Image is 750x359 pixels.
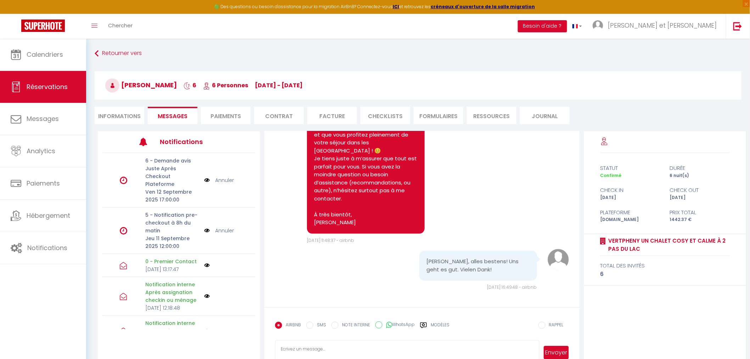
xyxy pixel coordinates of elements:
span: 6 [184,81,196,89]
div: total des invités [600,261,730,270]
label: RAPPEL [545,322,564,330]
p: [DATE] 13:17:47 [145,265,200,273]
button: Besoin d'aide ? [518,20,567,32]
label: SMS [313,322,326,330]
img: logout [733,22,742,31]
li: FORMULAIRES [414,107,463,124]
img: avatar.png [548,249,569,270]
li: CHECKLISTS [360,107,410,124]
li: Journal [520,107,570,124]
label: AIRBNB [282,322,301,330]
span: [DATE] 16:49:48 - airbnb [487,285,537,291]
div: 6 nuit(s) [665,172,734,179]
pre: [PERSON_NAME], alles bestens! Uns geht es gut. Vielen Dank! [426,258,530,274]
p: 5 - Notification pre-checkout à 8h du matin [145,211,200,234]
button: Ouvrir le widget de chat LiveChat [6,3,27,24]
li: Paiements [201,107,251,124]
span: Confirmé [600,172,622,178]
div: 6 [600,270,730,278]
span: Réservations [27,82,68,91]
span: Messages [27,114,59,123]
span: [DATE] 11:48:37 - airbnb [307,237,354,243]
img: NO IMAGE [204,293,210,299]
pre: Bonjour [PERSON_NAME], J’espère que vous êtes bien installé et que vous profitez pleinement de vo... [314,107,417,227]
div: Plateforme [595,208,665,217]
label: WhatsApp [382,321,415,329]
li: Contrat [254,107,304,124]
span: [PERSON_NAME] [105,81,177,89]
div: check out [665,186,734,194]
li: Ressources [467,107,516,124]
a: Chercher [103,14,138,39]
span: Paiements [27,179,60,188]
a: Vertpheny un chalet cosy et calme à 2 pas du lac [606,237,730,253]
img: NO IMAGE [204,328,210,334]
p: Jeu 11 Septembre 2025 12:00:00 [145,234,200,250]
span: Hébergement [27,211,70,220]
img: ... [593,20,603,31]
div: [DATE] [665,194,734,201]
a: Retourner vers [95,47,741,60]
span: Calendriers [27,50,63,59]
p: Notification interne Après assignation checkin ou ménage [145,281,200,304]
div: [DOMAIN_NAME] [595,216,665,223]
p: Ven 12 Septembre 2025 17:00:00 [145,188,200,204]
div: Prix total [665,208,734,217]
span: Analytics [27,147,55,155]
img: NO IMAGE [204,227,210,234]
iframe: Chat [720,327,745,354]
div: [DATE] [595,194,665,201]
a: ICI [393,4,399,10]
h3: Notifications [160,134,224,150]
p: [DATE] 12:18:48 [145,304,200,312]
a: ... [PERSON_NAME] et [PERSON_NAME] [587,14,726,39]
a: Annuler [215,227,234,234]
a: Annuler [215,176,234,184]
img: Super Booking [21,20,65,32]
span: Notifications [27,243,67,252]
span: [DATE] - [DATE] [255,81,303,89]
img: NO IMAGE [204,263,210,268]
p: 0 - Premier Contact [145,258,200,265]
li: Facture [307,107,357,124]
span: 6 Personnes [203,81,248,89]
label: NOTE INTERNE [338,322,370,330]
div: check in [595,186,665,194]
a: créneaux d'ouverture de la salle migration [431,4,535,10]
div: statut [595,164,665,172]
label: Modèles [431,322,449,334]
span: [PERSON_NAME] et [PERSON_NAME] [608,21,717,30]
div: durée [665,164,734,172]
li: Informations [95,107,144,124]
span: Chercher [108,22,133,29]
p: 6 - Demande avis Juste Après Checkout Plateforme [145,157,200,188]
span: Messages [158,112,187,120]
p: Notification interne prestataire [145,319,200,335]
img: NO IMAGE [204,176,210,184]
div: 1442.37 € [665,216,734,223]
